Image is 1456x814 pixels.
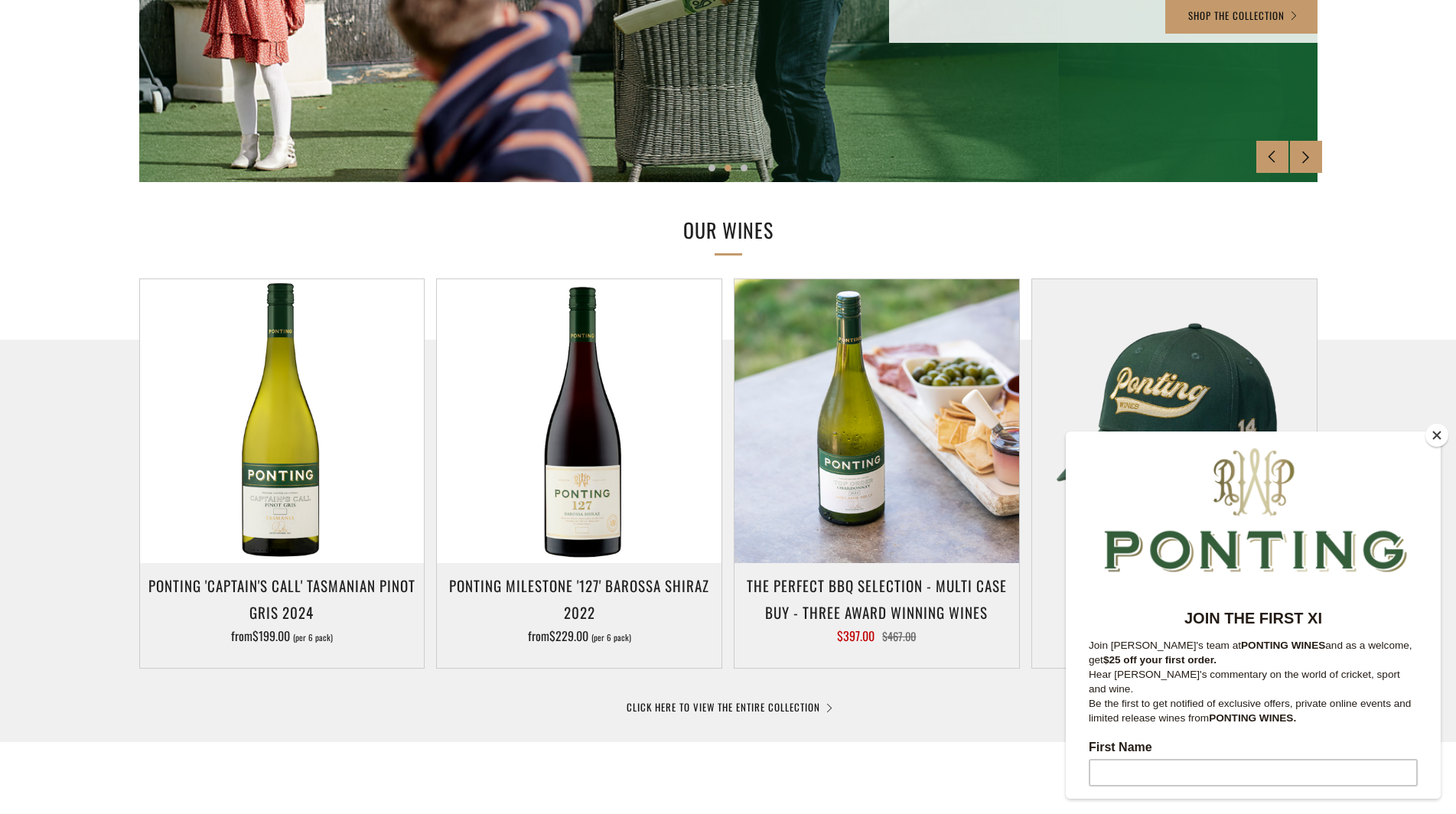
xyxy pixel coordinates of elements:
span: We will send you a confirmation email to subscribe. I agree to sign up to the Ponting Wines newsl... [23,548,343,614]
strong: PONTING WINES [175,208,259,220]
input: Subscribe [23,502,352,529]
a: Ponting "Green" Cap from$34.99 [1032,572,1317,649]
span: (per 6 pack) [591,633,631,642]
p: Join [PERSON_NAME]'s team at and as a welcome, get [23,207,352,236]
h3: Ponting "Green" Cap [1040,572,1309,598]
a: CLICK HERE TO VIEW THE ENTIRE COLLECTION [627,699,830,715]
span: from [231,627,333,645]
p: Hear [PERSON_NAME]'s commentary on the world of cricket, sport and wine. [23,236,352,265]
a: The perfect BBQ selection - MULTI CASE BUY - Three award winning wines $397.00 $467.00 [735,572,1019,649]
label: Email [23,438,352,456]
span: $467.00 [882,628,916,644]
button: 3 [741,164,748,171]
span: $229.00 [549,627,588,645]
a: Ponting 'Captain's Call' Tasmanian Pinot Gris 2024 from$199.00 (per 6 pack) [140,572,425,649]
h3: Ponting Milestone '127' Barossa Shiraz 2022 [445,572,714,624]
strong: PONTING WINES. [143,281,230,292]
button: 1 [708,164,715,171]
h3: The perfect BBQ selection - MULTI CASE BUY - Three award winning wines [742,572,1011,624]
span: (per 6 pack) [293,633,333,642]
span: from [528,627,631,645]
h2: OUR WINES [476,214,981,246]
h3: Ponting 'Captain's Call' Tasmanian Pinot Gris 2024 [148,572,417,624]
span: $397.00 [837,627,875,645]
strong: $25 off your first order. [37,223,151,234]
span: $199.00 [252,627,290,645]
label: First Name [23,309,352,327]
button: 2 [725,164,731,171]
label: Last Name [23,373,352,392]
a: Ponting Milestone '127' Barossa Shiraz 2022 from$229.00 (per 6 pack) [437,572,721,649]
button: Close [1425,424,1448,447]
strong: JOIN THE FIRST XI [119,178,256,195]
p: Be the first to get notified of exclusive offers, private online events and limited release wines... [23,265,352,294]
